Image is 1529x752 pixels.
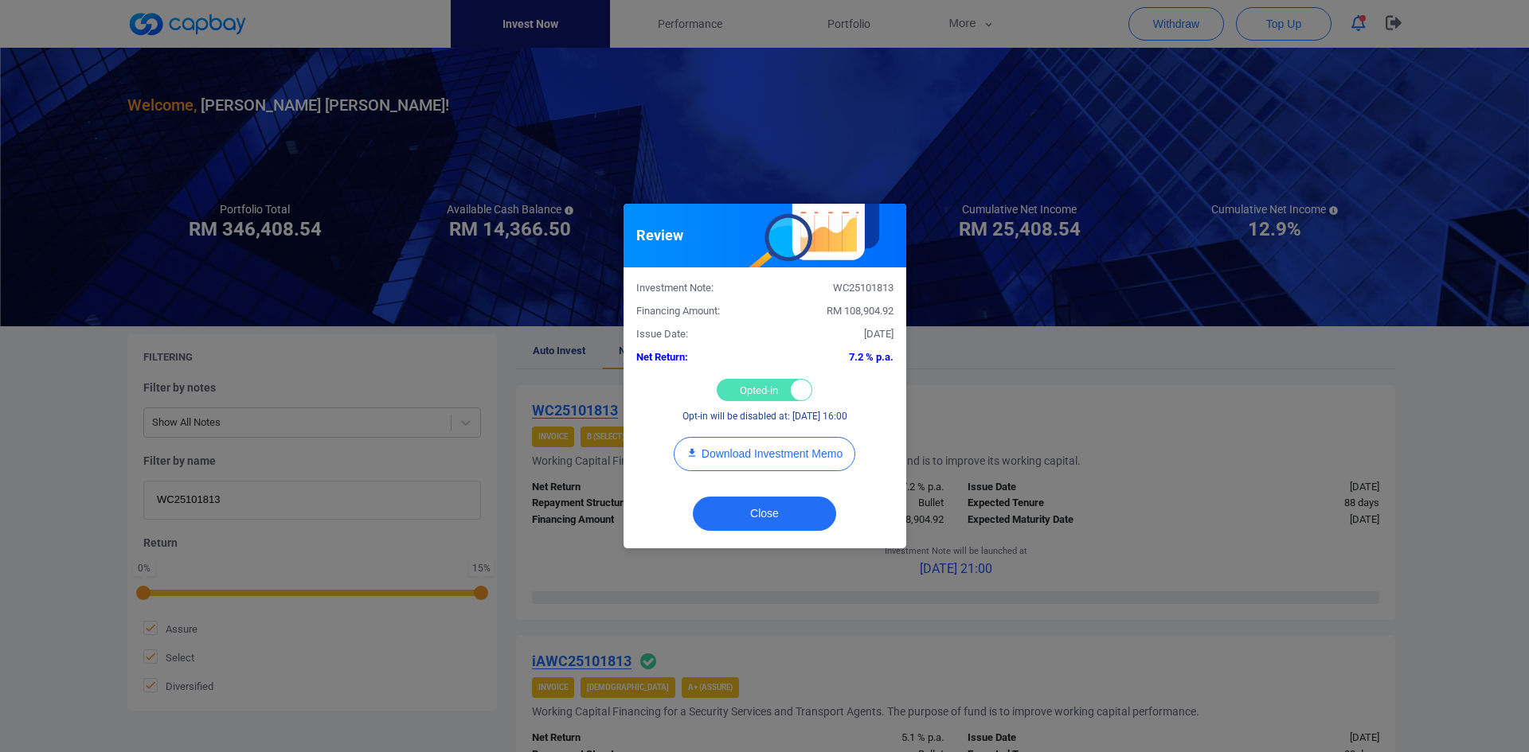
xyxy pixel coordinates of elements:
[764,326,905,343] div: [DATE]
[624,303,765,320] div: Financing Amount:
[624,349,765,366] div: Net Return:
[764,280,905,297] div: WC25101813
[827,305,894,317] span: RM 108,904.92
[674,437,855,471] button: Download Investment Memo
[624,326,765,343] div: Issue Date:
[693,497,836,531] button: Close
[682,409,847,424] p: Opt-in will be disabled at: [DATE] 16:00
[624,280,765,297] div: Investment Note:
[636,226,683,245] h5: Review
[764,349,905,366] div: 7.2 % p.a.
